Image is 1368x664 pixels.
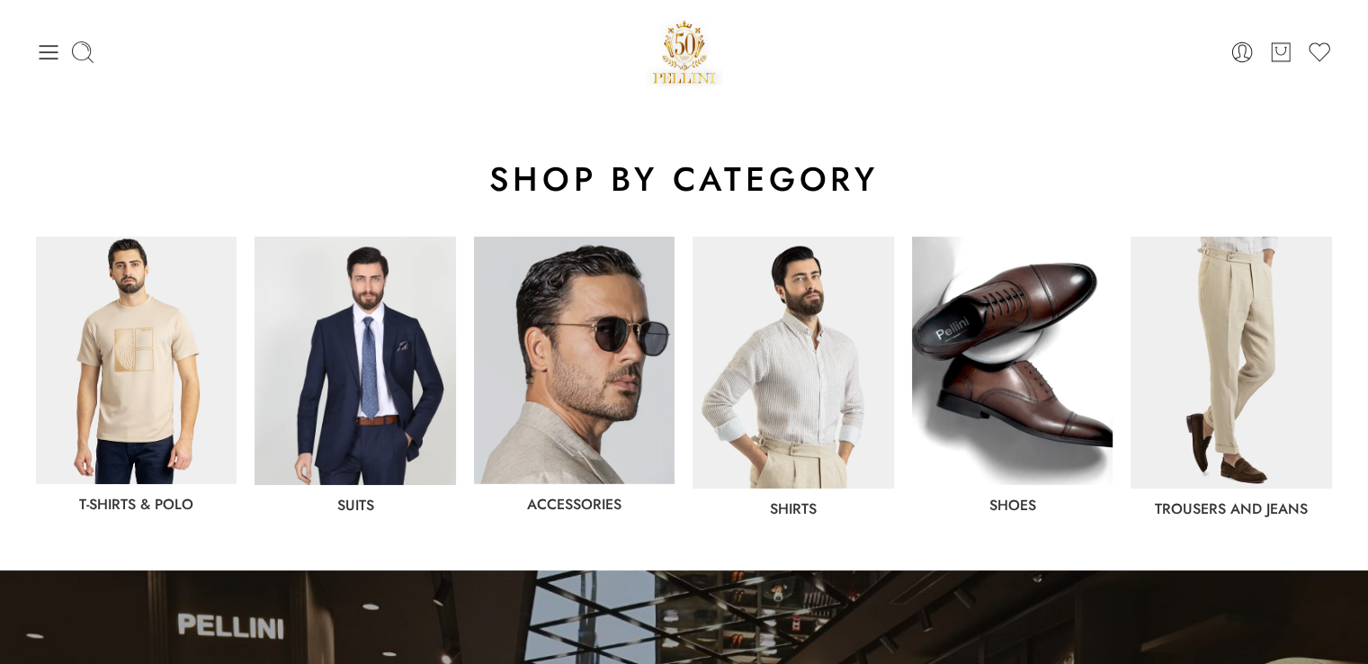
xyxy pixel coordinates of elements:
[1268,40,1293,65] a: Cart
[337,495,374,516] a: Suits
[646,13,723,90] img: Pellini
[989,495,1036,516] a: shoes
[79,494,193,515] a: T-Shirts & Polo
[36,157,1332,201] h2: shop by category
[1229,40,1255,65] a: Login / Register
[1307,40,1332,65] a: Wishlist
[770,498,817,519] a: Shirts
[527,494,621,515] a: Accessories
[646,13,723,90] a: Pellini -
[1155,498,1308,519] a: Trousers and jeans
